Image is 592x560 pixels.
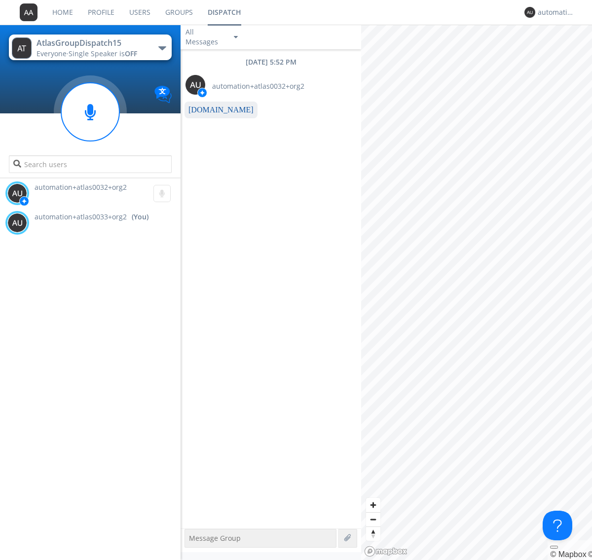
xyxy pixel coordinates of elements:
button: Zoom out [366,512,380,526]
img: 373638.png [12,37,32,59]
div: Everyone · [37,49,148,59]
a: Mapbox [550,550,586,559]
button: Toggle attribution [550,546,558,549]
span: OFF [125,49,137,58]
button: Zoom in [366,498,380,512]
span: Zoom out [366,513,380,526]
input: Search users [9,155,171,173]
div: (You) [132,212,148,222]
img: 373638.png [524,7,535,18]
img: 373638.png [185,75,205,95]
div: AtlasGroupDispatch15 [37,37,148,49]
div: All Messages [185,27,225,47]
img: Translation enabled [154,86,172,103]
span: automation+atlas0032+org2 [212,81,304,91]
button: AtlasGroupDispatch15Everyone·Single Speaker isOFF [9,35,171,60]
iframe: Toggle Customer Support [543,511,572,540]
span: automation+atlas0032+org2 [35,182,127,192]
span: Single Speaker is [69,49,137,58]
img: 373638.png [20,3,37,21]
img: 373638.png [7,213,27,233]
a: Mapbox logo [364,546,407,557]
img: 373638.png [7,183,27,203]
img: caret-down-sm.svg [234,36,238,38]
span: automation+atlas0033+org2 [35,212,127,222]
a: [DOMAIN_NAME] [188,105,254,114]
div: [DATE] 5:52 PM [181,57,361,67]
button: Reset bearing to north [366,526,380,541]
div: automation+atlas0033+org2 [538,7,575,17]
